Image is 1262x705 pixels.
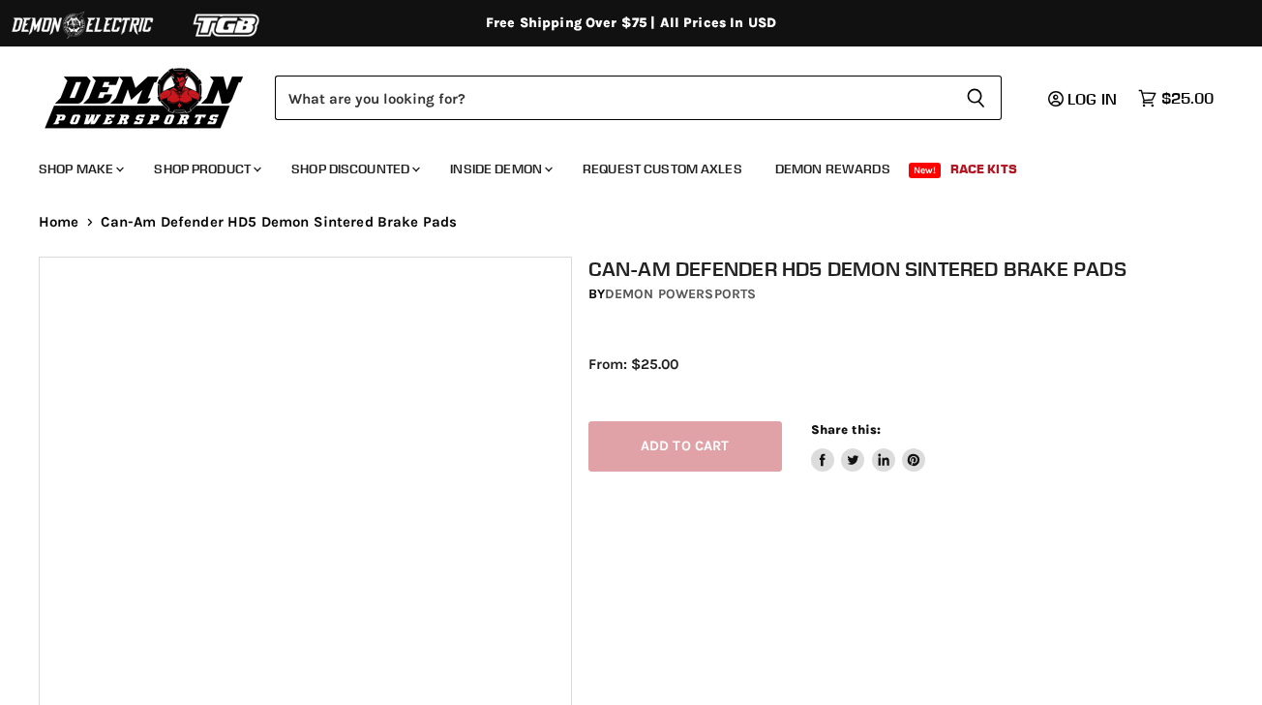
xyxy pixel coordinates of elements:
a: $25.00 [1128,84,1223,112]
button: Search [950,76,1002,120]
a: Demon Rewards [761,149,905,189]
div: by [588,284,1240,305]
ul: Main menu [24,141,1209,189]
a: Race Kits [936,149,1032,189]
input: Search [275,76,950,120]
span: New! [909,163,942,178]
span: Can-Am Defender HD5 Demon Sintered Brake Pads [101,214,458,230]
form: Product [275,76,1002,120]
img: Demon Electric Logo 2 [10,7,155,44]
h1: Can-Am Defender HD5 Demon Sintered Brake Pads [588,257,1240,281]
a: Shop Product [139,149,273,189]
a: Shop Make [24,149,135,189]
a: Inside Demon [436,149,564,189]
a: Home [39,214,79,230]
a: Request Custom Axles [568,149,757,189]
span: $25.00 [1161,89,1214,107]
a: Demon Powersports [605,286,756,302]
img: TGB Logo 2 [155,7,300,44]
span: Share this: [811,422,881,437]
span: Log in [1067,89,1117,108]
a: Log in [1039,90,1128,107]
span: From: $25.00 [588,355,678,373]
aside: Share this: [811,421,926,473]
a: Shop Discounted [277,149,432,189]
img: Demon Powersports [39,63,251,132]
